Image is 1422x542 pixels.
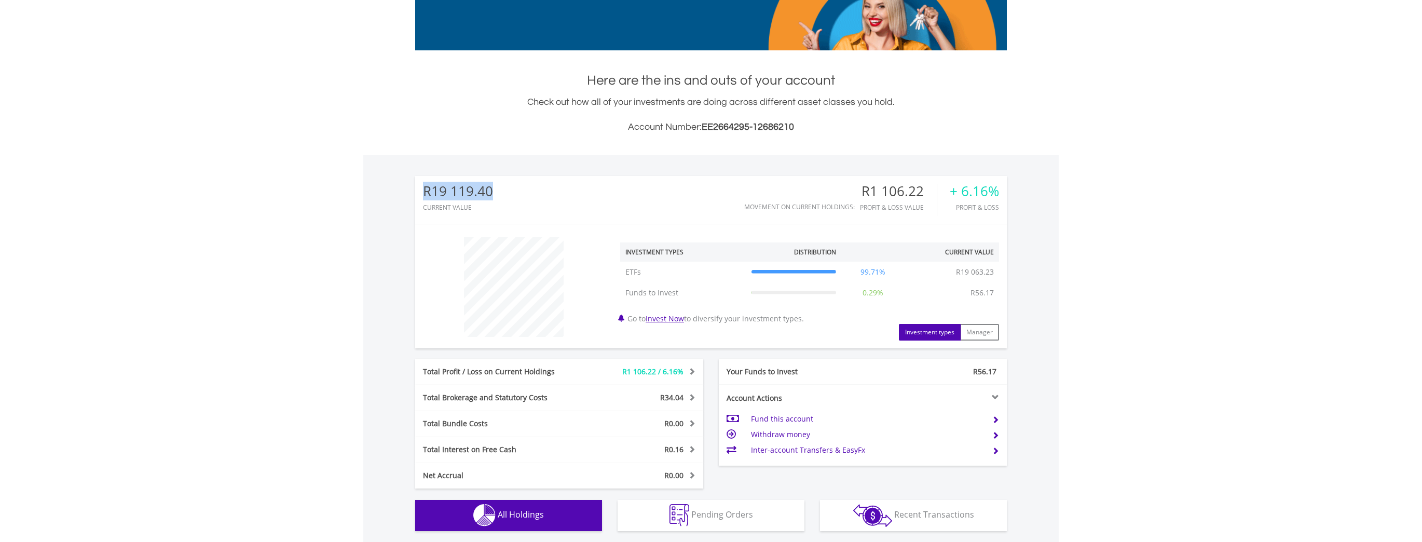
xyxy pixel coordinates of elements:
[950,184,999,199] div: + 6.16%
[841,262,905,282] td: 99.71%
[620,242,746,262] th: Investment Types
[894,509,974,520] span: Recent Transactions
[415,500,602,531] button: All Holdings
[719,367,863,377] div: Your Funds to Invest
[423,204,493,211] div: CURRENT VALUE
[751,427,984,442] td: Withdraw money
[612,232,1007,341] div: Go to to diversify your investment types.
[702,122,794,132] span: EE2664295-12686210
[415,392,583,403] div: Total Brokerage and Statutory Costs
[646,314,684,323] a: Invest Now
[618,500,804,531] button: Pending Orders
[751,442,984,458] td: Inter-account Transfers & EasyFx
[660,392,683,402] span: R34.04
[719,393,863,403] div: Account Actions
[664,470,683,480] span: R0.00
[960,324,999,341] button: Manager
[950,204,999,211] div: Profit & Loss
[415,71,1007,90] h1: Here are the ins and outs of your account
[622,367,683,376] span: R1 106.22 / 6.16%
[620,262,746,282] td: ETFs
[965,282,999,303] td: R56.17
[664,444,683,454] span: R0.16
[415,444,583,455] div: Total Interest on Free Cash
[415,95,1007,134] div: Check out how all of your investments are doing across different asset classes you hold.
[415,470,583,481] div: Net Accrual
[473,504,496,526] img: holdings-wht.png
[973,367,996,376] span: R56.17
[669,504,689,526] img: pending_instructions-wht.png
[744,204,855,210] div: Movement on Current Holdings:
[620,282,746,303] td: Funds to Invest
[860,204,937,211] div: Profit & Loss Value
[664,418,683,428] span: R0.00
[498,509,544,520] span: All Holdings
[794,248,836,256] div: Distribution
[899,324,961,341] button: Investment types
[860,184,937,199] div: R1 106.22
[415,120,1007,134] h3: Account Number:
[415,418,583,429] div: Total Bundle Costs
[691,509,753,520] span: Pending Orders
[820,500,1007,531] button: Recent Transactions
[951,262,999,282] td: R19 063.23
[423,184,493,199] div: R19 119.40
[751,411,984,427] td: Fund this account
[841,282,905,303] td: 0.29%
[415,367,583,377] div: Total Profit / Loss on Current Holdings
[853,504,892,527] img: transactions-zar-wht.png
[904,242,999,262] th: Current Value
